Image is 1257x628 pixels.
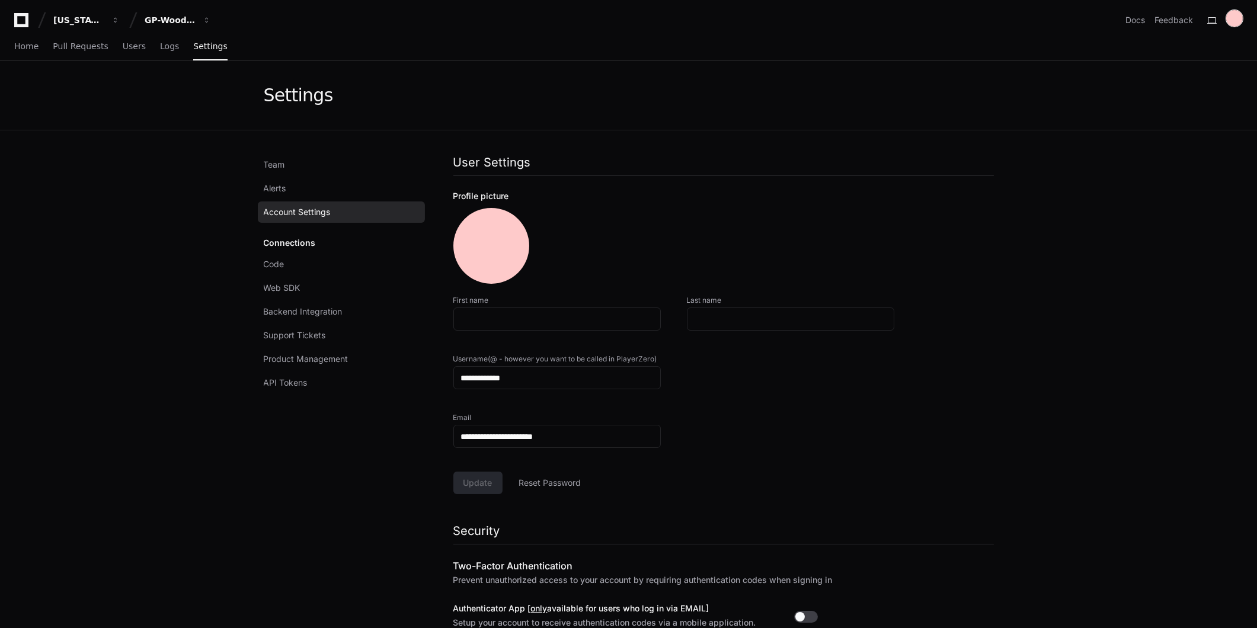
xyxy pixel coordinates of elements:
[1125,14,1145,26] a: Docs
[264,282,300,294] span: Web SDK
[14,43,39,50] span: Home
[264,85,333,106] div: Settings
[160,33,179,60] a: Logs
[453,190,994,202] div: Profile picture
[264,182,286,194] span: Alerts
[14,33,39,60] a: Home
[503,472,597,494] button: Reset Password
[488,354,657,363] span: (@ - however you want to be called in PlayerZero)
[264,377,308,389] span: API Tokens
[687,296,914,305] label: Last name
[193,33,227,60] a: Settings
[258,178,425,199] a: Alerts
[49,9,124,31] button: [US_STATE] Pacific
[453,354,681,364] label: Username
[513,477,587,489] span: Reset Password
[123,43,146,50] span: Users
[453,559,994,573] h2: Two-Factor Authentication
[258,277,425,299] a: Web SDK
[258,348,425,370] a: Product Management
[453,523,994,539] h1: Security
[453,154,531,171] h1: User Settings
[140,9,216,31] button: GP-WoodOps
[53,43,108,50] span: Pull Requests
[123,33,146,60] a: Users
[53,14,104,26] div: [US_STATE] Pacific
[160,43,179,50] span: Logs
[264,159,285,171] span: Team
[453,296,681,305] label: First name
[453,573,994,587] p: Prevent unauthorized access to your account by requiring authentication codes when signing in
[264,329,326,341] span: Support Tickets
[264,206,331,218] span: Account Settings
[264,258,284,270] span: Code
[531,603,548,613] u: only
[258,254,425,275] a: Code
[258,325,425,346] a: Support Tickets
[1154,14,1193,26] button: Feedback
[258,201,425,223] a: Account Settings
[258,372,425,393] a: API Tokens
[264,353,348,365] span: Product Management
[258,301,425,322] a: Backend Integration
[53,33,108,60] a: Pull Requests
[145,14,196,26] div: GP-WoodOps
[264,306,343,318] span: Backend Integration
[453,601,756,616] h3: Authenticator App [ available for users who log in via EMAIL]
[193,43,227,50] span: Settings
[453,413,681,422] label: Email
[258,154,425,175] a: Team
